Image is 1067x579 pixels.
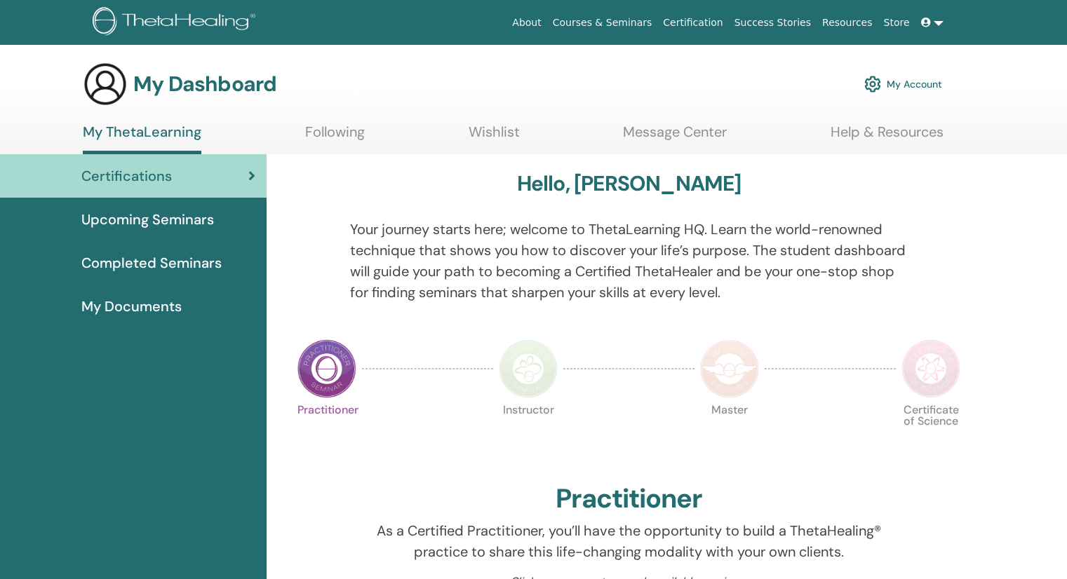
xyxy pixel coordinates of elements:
[297,339,356,398] img: Practitioner
[623,123,727,151] a: Message Center
[305,123,365,151] a: Following
[81,296,182,317] span: My Documents
[81,209,214,230] span: Upcoming Seminars
[700,339,759,398] img: Master
[864,72,881,96] img: cog.svg
[83,62,128,107] img: generic-user-icon.jpg
[133,71,276,97] h3: My Dashboard
[350,520,908,562] p: As a Certified Practitioner, you’ll have the opportunity to build a ThetaHealing® practice to sha...
[700,404,759,463] p: Master
[657,10,728,36] a: Certification
[506,10,546,36] a: About
[297,404,356,463] p: Practitioner
[469,123,520,151] a: Wishlist
[901,404,960,463] p: Certificate of Science
[81,165,172,186] span: Certifications
[517,171,741,196] h3: Hello, [PERSON_NAME]
[93,7,260,39] img: logo.png
[350,219,908,303] p: Your journey starts here; welcome to ThetaLearning HQ. Learn the world-renowned technique that sh...
[499,404,558,463] p: Instructor
[83,123,201,154] a: My ThetaLearning
[864,69,942,100] a: My Account
[547,10,658,36] a: Courses & Seminars
[81,252,222,273] span: Completed Seminars
[556,483,702,515] h2: Practitioner
[817,10,878,36] a: Resources
[499,339,558,398] img: Instructor
[901,339,960,398] img: Certificate of Science
[831,123,944,151] a: Help & Resources
[729,10,817,36] a: Success Stories
[878,10,915,36] a: Store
